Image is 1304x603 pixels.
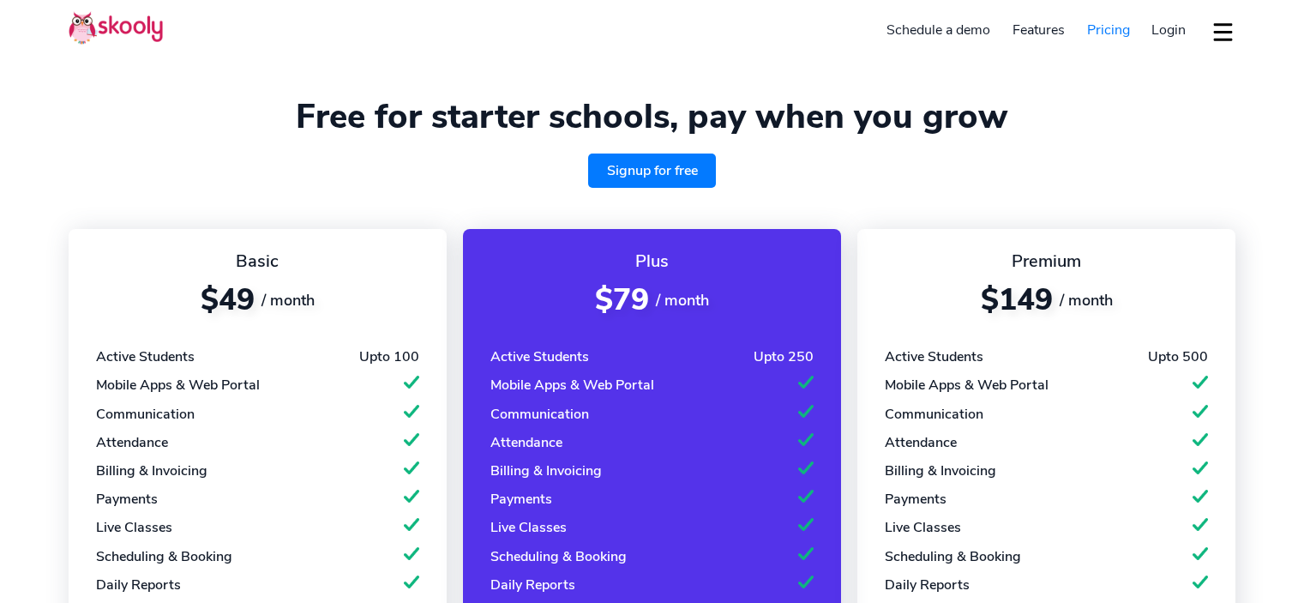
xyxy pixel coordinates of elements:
[69,11,163,45] img: Skooly
[885,376,1049,395] div: Mobile Apps & Web Portal
[96,405,195,424] div: Communication
[1148,347,1208,366] div: Upto 500
[595,280,649,320] span: $79
[1151,21,1186,39] span: Login
[490,547,627,566] div: Scheduling & Booking
[656,290,709,311] span: / month
[96,547,232,566] div: Scheduling & Booking
[885,347,983,366] div: Active Students
[96,461,207,480] div: Billing & Invoicing
[885,250,1208,273] div: Premium
[1140,16,1197,44] a: Login
[69,96,1235,137] h1: Free for starter schools, pay when you grow
[96,433,168,452] div: Attendance
[1076,16,1141,44] a: Pricing
[261,290,315,311] span: / month
[490,405,589,424] div: Communication
[96,518,172,537] div: Live Classes
[490,347,589,366] div: Active Students
[201,280,255,320] span: $49
[359,347,419,366] div: Upto 100
[1060,290,1113,311] span: / month
[96,376,260,395] div: Mobile Apps & Web Portal
[490,518,567,537] div: Live Classes
[490,250,814,273] div: Plus
[490,376,654,395] div: Mobile Apps & Web Portal
[96,576,181,594] div: Daily Reports
[1001,16,1076,44] a: Features
[96,250,419,273] div: Basic
[885,405,983,424] div: Communication
[885,461,996,480] div: Billing & Invoicing
[490,461,602,480] div: Billing & Invoicing
[490,490,552,509] div: Payments
[1211,12,1235,51] button: dropdown menu
[981,280,1053,320] span: $149
[754,347,814,366] div: Upto 250
[490,433,562,452] div: Attendance
[96,490,158,509] div: Payments
[885,433,957,452] div: Attendance
[876,16,1002,44] a: Schedule a demo
[588,154,717,188] a: Signup for free
[490,576,575,594] div: Daily Reports
[96,347,195,366] div: Active Students
[1087,21,1130,39] span: Pricing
